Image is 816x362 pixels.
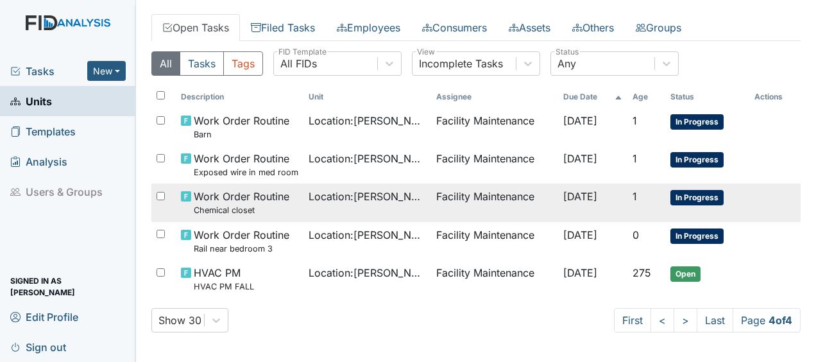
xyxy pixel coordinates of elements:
span: [DATE] [563,228,597,241]
div: Type filter [151,51,263,76]
span: In Progress [670,114,724,130]
button: Tags [223,51,263,76]
a: Assets [498,14,561,41]
a: Filed Tasks [240,14,326,41]
span: Sign out [10,337,66,357]
span: 0 [633,228,639,241]
span: Location : [PERSON_NAME]. [309,227,426,243]
span: HVAC PM HVAC PM FALL [194,265,254,293]
span: Units [10,91,52,111]
a: < [650,308,674,332]
span: Page [733,308,801,332]
small: HVAC PM FALL [194,280,254,293]
span: Work Order Routine Exposed wire in med room [194,151,298,178]
span: Analysis [10,151,67,171]
td: Facility Maintenance [431,108,559,146]
td: Facility Maintenance [431,184,559,221]
td: Facility Maintenance [431,146,559,184]
button: All [151,51,180,76]
span: In Progress [670,152,724,168]
span: Open [670,266,701,282]
span: Location : [PERSON_NAME]. [309,265,426,280]
small: Barn [194,128,289,141]
span: Work Order Routine Chemical closet [194,189,289,216]
a: Tasks [10,64,87,79]
span: Edit Profile [10,307,78,327]
span: 1 [633,190,637,203]
small: Chemical closet [194,204,289,216]
span: [DATE] [563,190,597,203]
th: Toggle SortBy [303,86,431,108]
strong: 4 of 4 [769,314,792,327]
div: Show 30 [158,313,201,328]
span: Templates [10,121,76,141]
span: Location : [PERSON_NAME]. [309,189,426,204]
button: New [87,61,126,81]
a: Groups [625,14,692,41]
span: Location : [PERSON_NAME]. [309,151,426,166]
th: Assignee [431,86,559,108]
span: [DATE] [563,266,597,279]
a: > [674,308,697,332]
span: Work Order Routine Barn [194,113,289,141]
a: Employees [326,14,411,41]
td: Facility Maintenance [431,222,559,260]
th: Toggle SortBy [665,86,749,108]
a: Others [561,14,625,41]
small: Exposed wire in med room [194,166,298,178]
th: Toggle SortBy [627,86,666,108]
span: [DATE] [563,114,597,127]
a: Open Tasks [151,14,240,41]
th: Toggle SortBy [176,86,303,108]
span: Signed in as [PERSON_NAME] [10,277,126,297]
th: Toggle SortBy [558,86,627,108]
a: Consumers [411,14,498,41]
span: 1 [633,114,637,127]
div: Any [557,56,576,71]
span: Location : [PERSON_NAME]. [309,113,426,128]
small: Rail near bedroom 3 [194,243,289,255]
div: Open Tasks [151,51,801,332]
span: 275 [633,266,651,279]
a: Last [697,308,733,332]
nav: task-pagination [614,308,801,332]
span: 1 [633,152,637,165]
span: Work Order Routine Rail near bedroom 3 [194,227,289,255]
input: Toggle All Rows Selected [157,91,165,99]
span: [DATE] [563,152,597,165]
div: Incomplete Tasks [419,56,503,71]
td: Facility Maintenance [431,260,559,298]
span: In Progress [670,228,724,244]
th: Actions [749,86,801,108]
div: All FIDs [280,56,317,71]
a: First [614,308,651,332]
span: In Progress [670,190,724,205]
button: Tasks [180,51,224,76]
